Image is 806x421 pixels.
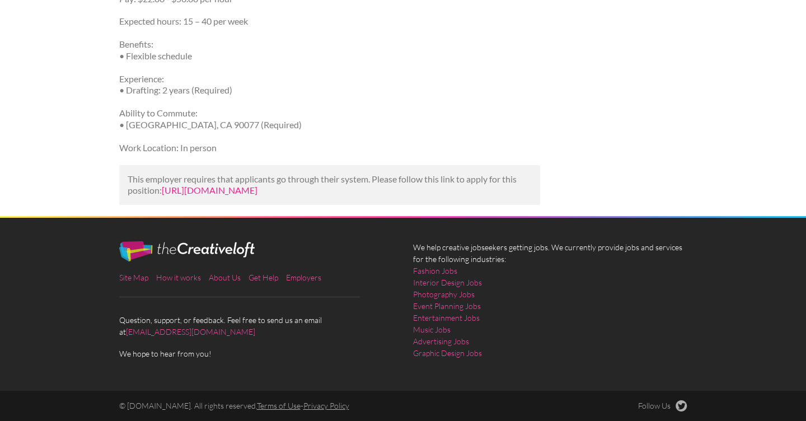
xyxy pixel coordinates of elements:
a: Follow Us [638,400,687,411]
a: Site Map [119,273,148,282]
div: We help creative jobseekers getting jobs. We currently provide jobs and services for the followin... [403,241,697,368]
a: Advertising Jobs [413,335,469,347]
a: How it works [156,273,201,282]
a: Event Planning Jobs [413,300,481,312]
a: Terms of Use [257,401,301,410]
a: [EMAIL_ADDRESS][DOMAIN_NAME] [126,327,255,336]
a: Graphic Design Jobs [413,347,482,359]
img: The Creative Loft [119,241,255,261]
a: Photography Jobs [413,288,475,300]
a: Music Jobs [413,324,451,335]
a: Entertainment Jobs [413,312,480,324]
p: Benefits: • Flexible schedule [119,39,541,62]
a: [URL][DOMAIN_NAME] [162,185,257,195]
a: Get Help [249,273,278,282]
p: Work Location: In person [119,142,541,154]
a: Employers [286,273,321,282]
div: © [DOMAIN_NAME]. All rights reserved. - [109,400,550,411]
p: This employer requires that applicants go through their system. Please follow this link to apply ... [128,174,532,197]
a: Privacy Policy [303,401,349,410]
a: Fashion Jobs [413,265,457,277]
div: Question, support, or feedback. Feel free to send us an email at [109,241,403,359]
p: Expected hours: 15 – 40 per week [119,16,541,27]
span: We hope to hear from you! [119,348,393,359]
p: Ability to Commute: • [GEOGRAPHIC_DATA], CA 90077 (Required) [119,107,541,131]
a: About Us [209,273,241,282]
p: Experience: • Drafting: 2 years (Required) [119,73,541,97]
a: Interior Design Jobs [413,277,482,288]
